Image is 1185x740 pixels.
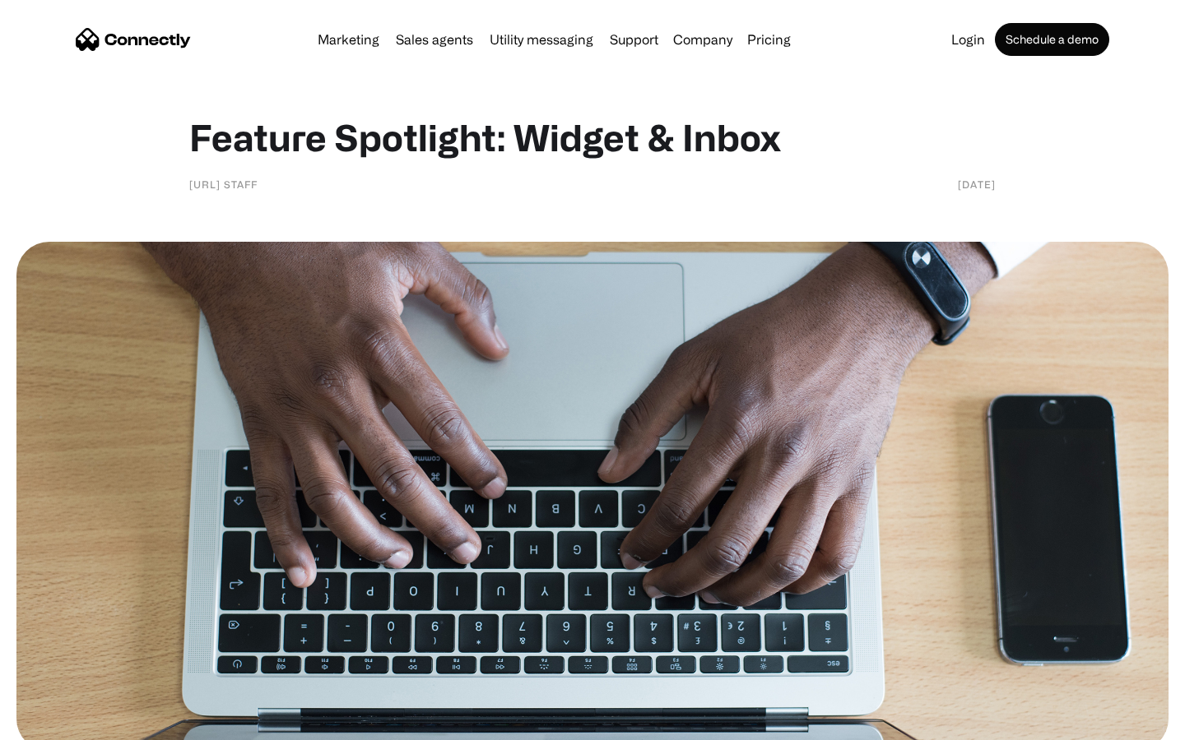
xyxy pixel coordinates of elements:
a: Support [603,33,665,46]
a: Login [945,33,992,46]
div: Company [673,28,732,51]
aside: Language selected: English [16,711,99,734]
ul: Language list [33,711,99,734]
a: home [76,27,191,52]
div: [DATE] [958,176,996,192]
h1: Feature Spotlight: Widget & Inbox [189,115,996,160]
a: Utility messaging [483,33,600,46]
a: Marketing [311,33,386,46]
div: [URL] staff [189,176,258,192]
a: Pricing [741,33,797,46]
div: Company [668,28,737,51]
a: Sales agents [389,33,480,46]
a: Schedule a demo [995,23,1109,56]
